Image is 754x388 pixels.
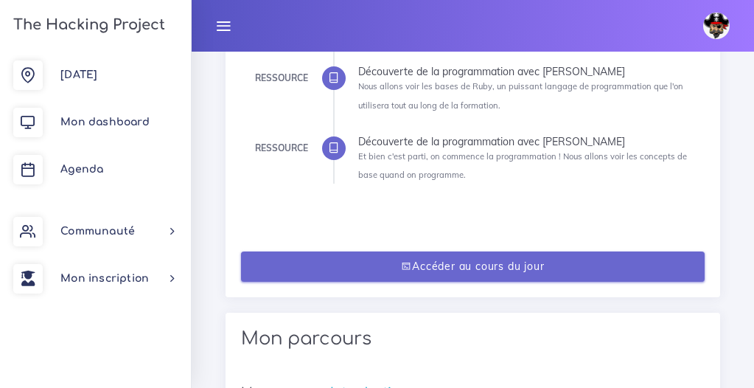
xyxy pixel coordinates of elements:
[255,140,308,156] div: Ressource
[358,66,694,77] div: Découverte de la programmation avec [PERSON_NAME]
[60,69,97,80] span: [DATE]
[358,136,694,147] div: Découverte de la programmation avec [PERSON_NAME]
[60,164,103,175] span: Agenda
[60,117,150,128] span: Mon dashboard
[60,226,135,237] span: Communauté
[60,273,149,284] span: Mon inscription
[697,4,741,47] a: avatar
[358,81,683,110] small: Nous allons voir les bases de Ruby, un puissant langage de programmation que l'on utilisera tout ...
[358,151,687,180] small: Et bien c'est parti, on commence la programmation ! Nous allons voir les concepts de base quand o...
[241,252,705,282] a: Accéder au cours du jour
[241,328,705,350] h2: Mon parcours
[703,13,730,39] img: avatar
[9,17,165,33] h3: The Hacking Project
[255,70,308,86] div: Ressource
